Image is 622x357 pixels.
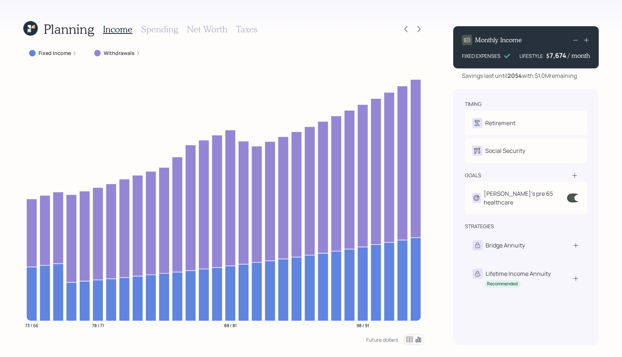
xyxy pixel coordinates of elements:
[39,49,71,57] label: Fixed Income
[485,119,515,127] div: Retirement
[485,146,525,155] div: Social Security
[519,52,543,60] div: LIFESTYLE
[356,322,369,328] tspan: 98 / 91
[103,24,132,35] h3: Income
[462,71,577,80] div: Savings last until with $1.0M remaining
[465,223,494,230] div: strategies
[92,322,104,328] tspan: 78 / 71
[224,322,237,328] tspan: 88 / 81
[462,52,501,60] div: FIXED EXPENSES
[44,21,94,37] h1: Planning
[487,281,518,287] div: Recommended
[486,269,551,278] div: Lifetime Income Annuity
[475,36,522,44] h4: Monthly Income
[568,52,590,60] h4: / month
[366,336,398,343] div: Future dollars
[484,189,568,207] div: [PERSON_NAME]'s pre 65 healthcare
[550,51,568,60] div: 7,674
[486,241,525,250] div: Bridge Annuity
[236,24,257,35] h3: Taxes
[104,49,135,57] label: Withdrawals
[507,72,522,80] b: 2054
[546,52,550,60] h4: $
[25,322,38,328] tspan: 73 / 66
[465,172,481,179] div: goals
[141,24,178,35] h3: Spending
[465,100,482,108] div: timing
[187,24,227,35] h3: Net Worth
